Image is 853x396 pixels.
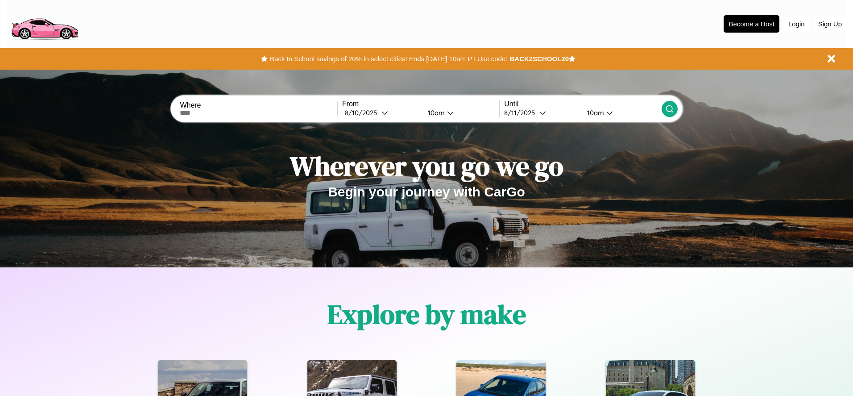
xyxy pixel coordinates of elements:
h1: Explore by make [327,296,526,333]
button: Become a Host [724,15,779,33]
button: 10am [580,108,661,117]
button: Login [784,16,809,32]
button: Back to School savings of 20% in select cities! Ends [DATE] 10am PT.Use code: [268,53,509,65]
b: BACK2SCHOOL20 [509,55,569,63]
button: 10am [421,108,499,117]
div: 8 / 11 / 2025 [504,108,539,117]
label: Where [180,101,337,109]
label: Until [504,100,661,108]
button: Sign Up [814,16,846,32]
label: From [342,100,499,108]
div: 8 / 10 / 2025 [345,108,381,117]
div: 10am [423,108,447,117]
img: logo [7,4,82,42]
div: 10am [583,108,606,117]
button: 8/10/2025 [342,108,421,117]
